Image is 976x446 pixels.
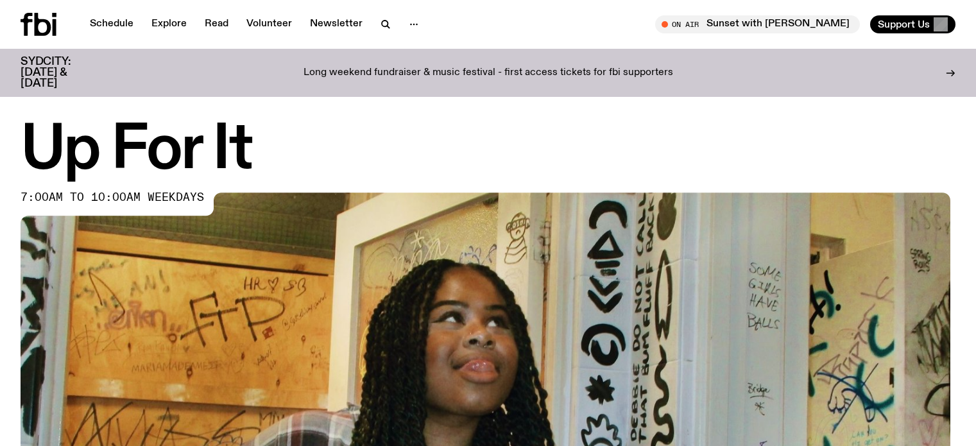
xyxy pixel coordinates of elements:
p: Long weekend fundraiser & music festival - first access tickets for fbi supporters [304,67,673,79]
span: 7:00am to 10:00am weekdays [21,193,204,203]
a: Read [197,15,236,33]
span: Support Us [878,19,930,30]
a: Volunteer [239,15,300,33]
button: Support Us [870,15,955,33]
button: On AirSunset with [PERSON_NAME] [655,15,860,33]
h1: Up For It [21,122,955,180]
a: Newsletter [302,15,370,33]
h3: SYDCITY: [DATE] & [DATE] [21,56,103,89]
a: Schedule [82,15,141,33]
a: Explore [144,15,194,33]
